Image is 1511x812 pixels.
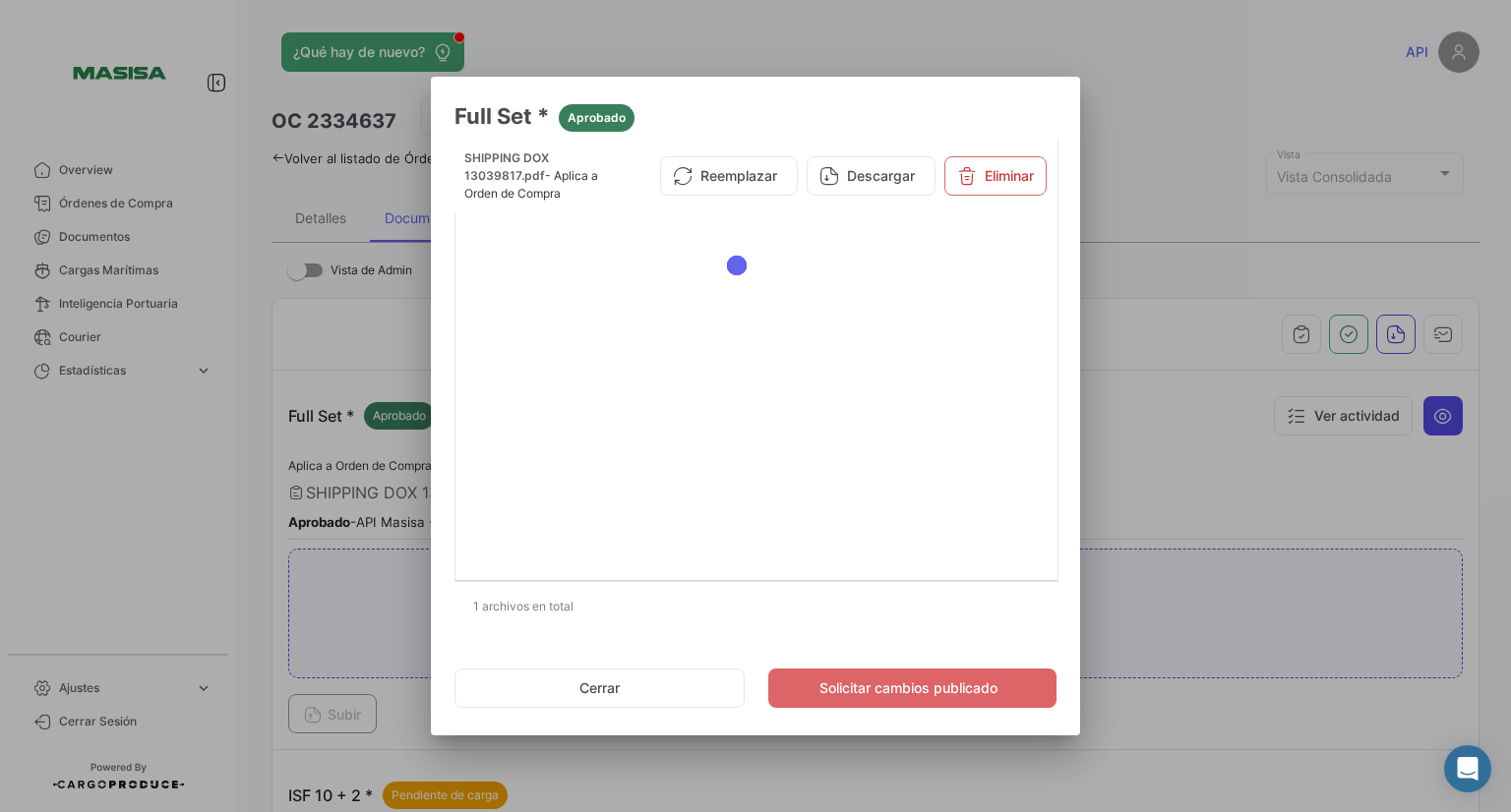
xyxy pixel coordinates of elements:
button: Descargar [807,156,936,196]
span: SHIPPING DOX 13039817.pdf [464,150,549,183]
button: Cerrar [454,668,745,708]
div: Abrir Intercom Messenger [1444,745,1491,792]
span: Aprobado [568,109,626,127]
div: 1 archivos en total [454,582,1057,631]
button: Solicitar cambios publicado [768,668,1057,708]
button: Reemplazar [660,156,798,196]
button: Eliminar [944,156,1047,196]
h3: Full Set * [454,100,1057,132]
